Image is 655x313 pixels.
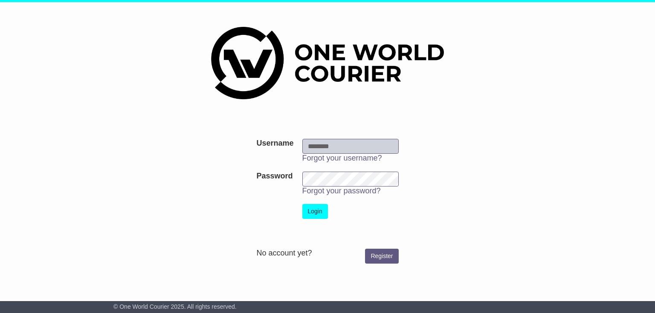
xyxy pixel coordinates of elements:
[256,172,293,181] label: Password
[256,249,398,258] div: No account yet?
[211,27,444,99] img: One World
[113,303,237,310] span: © One World Courier 2025. All rights reserved.
[302,187,381,195] a: Forgot your password?
[256,139,293,148] label: Username
[365,249,398,264] a: Register
[302,204,328,219] button: Login
[302,154,382,162] a: Forgot your username?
